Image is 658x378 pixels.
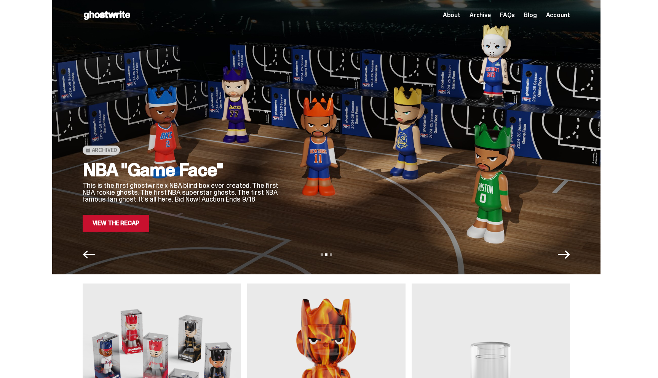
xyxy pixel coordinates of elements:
a: FAQs [500,12,515,18]
button: View slide 2 [325,253,327,256]
a: Account [546,12,570,18]
p: This is the first ghostwrite x NBA blind box ever created. The first NBA rookie ghosts. The first... [83,182,281,203]
button: Previous [83,248,95,261]
a: Blog [524,12,537,18]
button: View slide 3 [330,253,332,256]
button: Next [558,248,570,261]
a: Archive [470,12,491,18]
a: About [443,12,460,18]
span: Archived [92,147,117,153]
a: View the Recap [83,215,150,232]
h2: NBA "Game Face" [83,161,281,179]
button: View slide 1 [321,253,323,256]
